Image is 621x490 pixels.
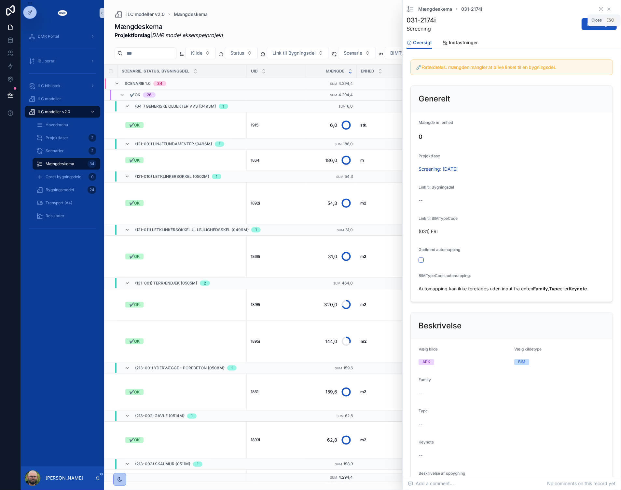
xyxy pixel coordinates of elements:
[230,50,244,56] span: Status
[419,247,461,252] span: Godkend automapping
[343,365,353,370] span: 159,6
[251,438,301,443] a: 1893i
[125,254,243,259] a: ✔️OK
[515,347,542,352] span: Vælg kildetype
[33,119,100,131] a: Hovedmenu
[419,216,458,221] span: Link til BIMTypeCode
[361,123,402,128] a: stk.
[407,37,432,49] a: Oversigt
[33,132,100,144] a: Projektfaser2
[345,227,353,232] span: 31,0
[135,104,216,109] span: (04-) Generiske objekter VVS {0493m}
[309,249,353,264] a: 31,0
[115,31,223,39] span: |
[343,462,353,467] span: 198,9
[225,47,258,59] button: Select Button
[267,47,329,59] button: Select Button
[129,437,140,443] div: ✔️OK
[330,93,337,97] small: Sum
[251,339,301,344] a: 1895i
[413,39,432,46] span: Oversigt
[129,157,140,163] div: ✔️OK
[251,438,260,443] span: 1893i
[46,174,81,179] span: Opret bygningsdele
[335,366,342,370] small: Sum
[419,286,588,291] span: Automapping kan ikke foretages uden input fra enten , eller .
[533,286,548,291] strong: Family
[251,123,301,128] a: 1915i
[549,286,560,291] strong: Type
[219,141,220,147] div: 1
[174,11,208,18] a: Mængdeskema
[223,104,224,109] div: 1
[191,50,202,56] span: Kilde
[361,158,364,163] strong: m
[338,47,376,59] button: Select Button
[251,201,301,206] a: 1892i
[255,227,257,232] div: 1
[419,94,450,104] h2: Generelt
[251,158,301,163] a: 1864i
[46,213,64,219] span: Resultater
[25,93,100,105] a: iLC modeller
[449,39,478,46] span: Indtastninger
[135,414,185,419] span: (213-002) Gavle {0514m}
[330,119,337,132] div: 6,0
[251,123,259,128] span: 1915i
[125,157,243,163] a: ✔️OK
[407,5,452,13] a: Mængdeskema
[361,123,368,127] strong: stk.
[582,18,617,30] button: Rediger
[327,434,337,447] div: 62,8
[125,389,243,395] a: ✔️OK
[333,282,340,285] small: Sum
[88,160,96,168] div: 34
[46,475,83,482] p: [PERSON_NAME]
[204,281,206,286] div: 2
[251,302,301,307] a: 1896i
[251,69,258,74] span: UID
[309,297,353,312] a: 320,0
[251,201,260,206] span: 1892i
[191,414,193,419] div: 1
[344,50,363,56] span: Scenarie
[361,201,402,206] a: m2
[361,201,366,205] strong: m2
[231,365,233,371] div: 1
[592,18,602,23] span: Close
[21,26,104,242] div: scrollable content
[419,185,454,190] span: Link til Bygningsdel
[25,55,100,67] a: iBL portal
[361,390,366,394] strong: m2
[419,409,428,414] span: Type
[126,11,165,18] span: iLC modeller v2.0
[419,228,438,235] span: (031) FRI
[518,359,526,365] div: BIM
[251,302,260,307] span: 1896i
[547,481,616,487] span: No comments on this record yet
[89,134,96,142] div: 2
[462,6,483,12] a: 031-2174i
[135,281,197,286] span: (131-001) Terrændæk {0505m}
[361,302,402,307] a: m2
[38,59,55,64] span: iBL portal
[129,254,140,259] div: ✔️OK
[361,339,366,344] strong: m2
[361,339,402,344] a: m2
[336,175,343,179] small: Sum
[33,158,100,170] a: Mængdeskema34
[125,338,243,344] a: ✔️OK
[38,83,61,88] span: iLC bibliotek
[326,69,344,74] span: Mængde
[25,31,100,42] a: DMR Portal
[251,390,301,395] a: 1861i
[361,158,402,163] a: m
[338,105,346,108] small: Sum
[251,339,260,344] span: 1895i
[125,200,243,206] a: ✔️OK
[25,80,100,92] a: iLC bibliotek
[186,47,216,59] button: Select Button
[33,184,100,196] a: Bygningsmodel24
[419,377,431,382] span: Family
